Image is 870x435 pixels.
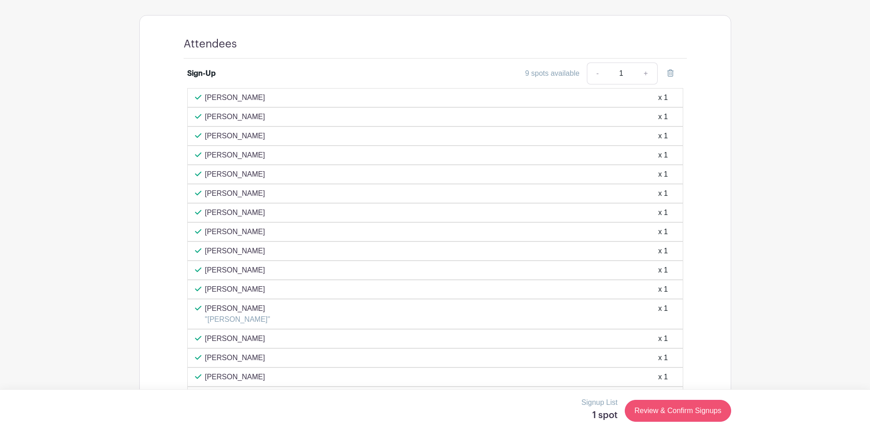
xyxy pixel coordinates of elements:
p: [PERSON_NAME] [205,111,265,122]
div: x 1 [658,150,668,161]
div: x 1 [658,188,668,199]
p: [PERSON_NAME] [205,226,265,237]
div: x 1 [658,169,668,180]
p: Signup List [581,397,617,408]
p: [PERSON_NAME] [205,352,265,363]
p: [PERSON_NAME] [205,92,265,103]
p: [PERSON_NAME] [205,284,265,295]
a: + [634,63,657,84]
div: x 1 [658,303,668,325]
h4: Attendees [184,37,237,51]
div: x 1 [658,207,668,218]
p: [PERSON_NAME] [205,207,265,218]
div: x 1 [658,226,668,237]
h5: 1 spot [581,410,617,421]
div: 9 spots available [525,68,580,79]
p: [PERSON_NAME] [205,150,265,161]
p: [PERSON_NAME] [205,372,265,383]
div: x 1 [658,372,668,383]
div: x 1 [658,111,668,122]
p: [PERSON_NAME] [205,333,265,344]
div: x 1 [658,131,668,142]
div: x 1 [658,246,668,257]
p: "[PERSON_NAME]" [205,314,270,325]
div: x 1 [658,284,668,295]
p: [PERSON_NAME] [205,265,265,276]
p: [PERSON_NAME] [205,188,265,199]
div: Sign-Up [187,68,216,79]
div: x 1 [658,92,668,103]
div: x 1 [658,352,668,363]
p: [PERSON_NAME] [205,169,265,180]
div: x 1 [658,265,668,276]
p: [PERSON_NAME] [205,246,265,257]
p: [PERSON_NAME] [205,303,270,314]
a: Review & Confirm Signups [625,400,731,422]
div: x 1 [658,333,668,344]
p: [PERSON_NAME] [205,131,265,142]
a: - [587,63,608,84]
